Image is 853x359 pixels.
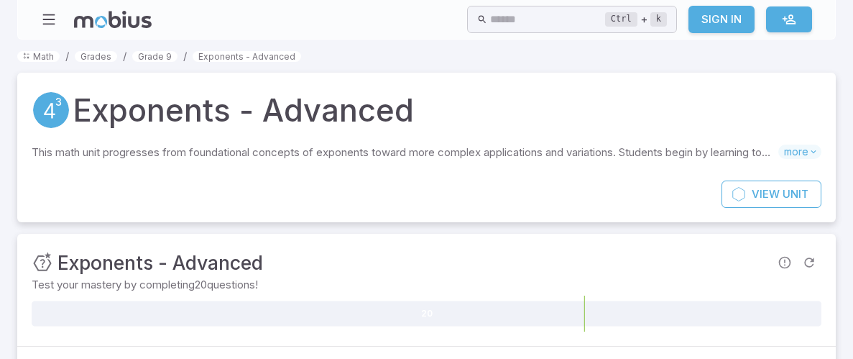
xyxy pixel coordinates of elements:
[57,248,263,277] h3: Exponents - Advanced
[783,186,808,202] span: Unit
[688,6,755,33] a: Sign In
[65,48,69,64] li: /
[605,12,637,27] kbd: Ctrl
[75,51,117,62] a: Grades
[123,48,126,64] li: /
[17,51,60,62] a: Math
[721,181,821,208] a: ViewUnit
[32,277,821,293] p: Test your mastery by completing 20 questions!
[193,51,301,62] a: Exponents - Advanced
[73,87,414,133] h1: Exponents - Advanced
[605,11,667,28] div: +
[17,48,836,64] nav: breadcrumb
[797,250,821,275] span: Refresh Question
[752,186,780,202] span: View
[773,250,797,275] span: Report an issue with the question
[183,48,187,64] li: /
[32,145,778,160] p: This math unit progresses from foundational concepts of exponents toward more complex application...
[132,51,177,62] a: Grade 9
[32,91,70,129] a: Exponents
[650,12,667,27] kbd: k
